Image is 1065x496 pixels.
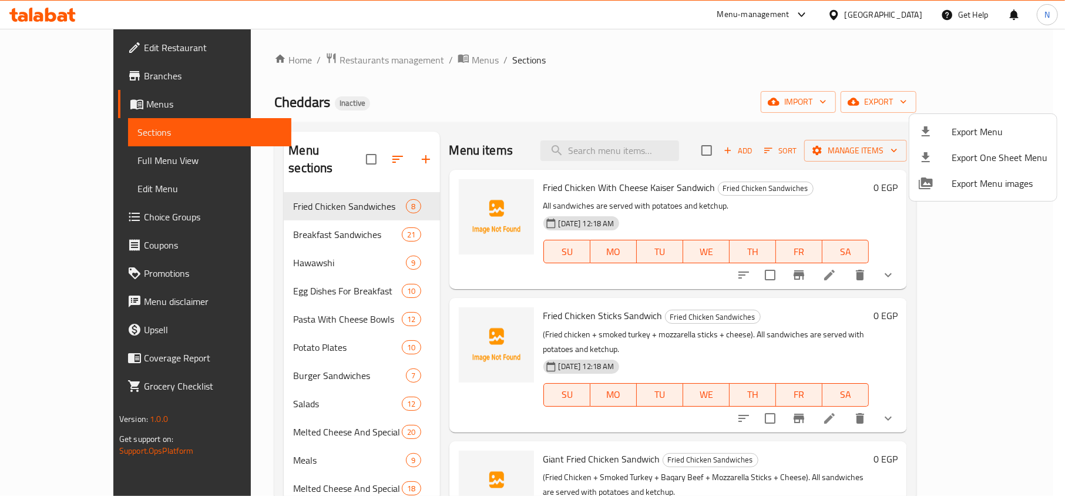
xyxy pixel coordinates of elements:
li: Export Menu images [909,170,1057,196]
li: Export one sheet menu items [909,145,1057,170]
span: Export Menu [952,125,1047,139]
span: Export Menu images [952,176,1047,190]
span: Export One Sheet Menu [952,150,1047,165]
li: Export menu items [909,119,1057,145]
